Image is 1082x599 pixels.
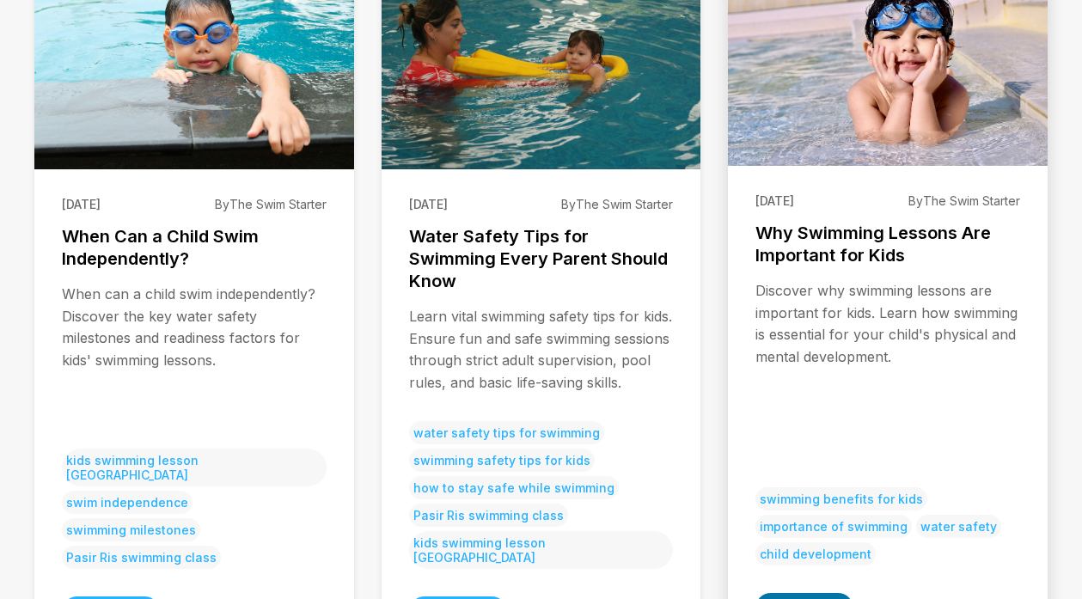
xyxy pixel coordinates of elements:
[62,449,327,486] span: kids swimming lesson [GEOGRAPHIC_DATA]
[62,518,200,541] span: swimming milestones
[561,197,673,211] span: By The Swim Starter
[409,449,595,472] span: swimming safety tips for kids
[755,222,1020,266] h3: Why Swimming Lessons Are Important for Kids
[62,197,101,211] span: [DATE]
[908,193,1020,208] span: By The Swim Starter
[62,491,193,514] span: swim independence
[916,515,1001,538] span: water safety
[755,280,1020,460] p: Discover why swimming lessons are important for kids. Learn how swimming is essential for your ch...
[62,225,327,270] h3: When Can a Child Swim Independently?
[409,421,604,444] span: water safety tips for swimming
[755,542,876,565] span: child development
[755,487,927,510] span: swimming benefits for kids
[409,225,674,292] h3: Water Safety Tips for Swimming Every Parent Should Know
[409,504,568,527] span: Pasir Ris swimming class
[409,476,619,499] span: how to stay safe while swimming
[409,306,674,394] p: Learn vital swimming safety tips for kids. Ensure fun and safe swimming sessions through strict a...
[62,284,327,421] p: When can a child swim independently? Discover the key water safety milestones and readiness facto...
[755,515,912,538] span: importance of swimming
[755,193,794,208] span: [DATE]
[62,546,221,569] span: Pasir Ris swimming class
[409,197,448,211] span: [DATE]
[409,531,674,569] span: kids swimming lesson [GEOGRAPHIC_DATA]
[215,197,327,211] span: By The Swim Starter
